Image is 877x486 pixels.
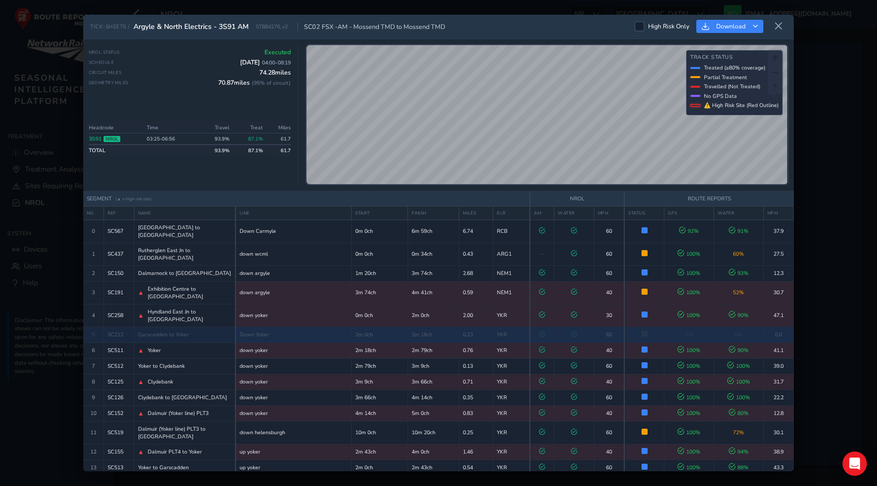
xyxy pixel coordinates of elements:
td: Down Yoker [235,327,352,342]
span: Clydebank [148,378,173,386]
span: 100 % [678,346,700,354]
span: ▲ [138,448,144,456]
span: Clydebank to [GEOGRAPHIC_DATA] [138,394,227,401]
span: Dalmarnock to [GEOGRAPHIC_DATA] [138,269,231,277]
span: Rutherglen East Jn to [GEOGRAPHIC_DATA] [138,247,232,262]
span: 0% [685,331,693,338]
h4: Track Status [690,54,779,61]
span: [GEOGRAPHIC_DATA] to [GEOGRAPHIC_DATA] [138,224,232,239]
td: 30.1 [763,421,793,444]
td: 2m 0ch [408,304,459,327]
span: Travelled (Not Treated) [704,83,760,90]
td: down yoker [235,390,352,405]
th: WATER [714,206,764,220]
td: 3m 74ch [408,265,459,281]
td: 12.8 [763,405,793,421]
td: 0m 0ch [352,220,408,242]
td: down wcml [235,242,352,265]
span: 100 % [678,362,700,370]
td: 30 [594,304,624,327]
th: Headcode [89,122,144,133]
td: 4m 0ch [408,444,459,460]
td: 2m 79ch [408,342,459,358]
td: down argyle [235,265,352,281]
span: 91 % [729,227,749,235]
th: START [352,206,408,220]
td: 10m 0ch [352,421,408,444]
span: (▲ = high risk site) [115,196,152,202]
td: 0m 0ch [352,242,408,265]
td: down yoker [235,405,352,421]
td: 10m 20ch [408,421,459,444]
span: 100 % [678,250,700,258]
td: RCB [493,220,530,242]
span: 72 % [733,429,744,436]
span: ▲ [138,311,144,320]
span: 100 % [678,311,700,319]
td: YKR [493,444,530,460]
span: 93 % [729,269,749,277]
span: 80 % [729,409,749,417]
td: 61.7 [266,133,291,145]
span: [DATE] [240,58,291,66]
td: 0m 0ch [352,304,408,327]
td: 0.43 [459,242,493,265]
td: 4m 14ch [408,390,459,405]
td: 1.46 [459,444,493,460]
span: 90 % [729,346,749,354]
td: 3m 9ch [408,358,459,374]
td: 61.7 [266,145,291,156]
th: Miles [266,122,291,133]
td: 3m 74ch [352,281,408,304]
td: 2m 79ch [352,358,408,374]
td: 31.7 [763,374,793,390]
td: 3m 66ch [408,374,459,390]
td: 0.13 [459,358,493,374]
td: 6.74 [459,220,493,242]
th: ROUTE REPORTS [624,191,793,206]
td: 0.0 [763,327,793,342]
td: 2m 43ch [352,444,408,460]
td: 37.9 [763,220,793,242]
span: Dalmuir PLT4 to Yoker [148,448,202,456]
td: up yoker [235,444,352,460]
td: 12.3 [763,265,793,281]
td: 38.9 [763,444,793,460]
th: NROL [530,191,624,206]
td: 40 [594,374,624,390]
span: 100 % [727,378,750,386]
td: TOTAL [89,145,144,156]
td: down yoker [235,304,352,327]
td: 60 [594,327,624,342]
span: 92 % [679,227,699,235]
td: 60 [594,220,624,242]
td: ARG1 [493,242,530,265]
td: 0m 34ch [408,242,459,265]
th: SEGMENT [83,191,530,206]
td: 40 [594,405,624,421]
span: 100 % [678,429,700,436]
th: AM [530,206,554,220]
td: YKR [493,327,530,342]
span: Hyndland East Jn to [GEOGRAPHIC_DATA] [148,308,231,323]
td: down argyle [235,281,352,304]
span: 100 % [678,448,700,456]
td: 0.25 [459,421,493,444]
th: MPH [763,206,793,220]
span: ▲ [138,289,144,297]
td: 60 [594,390,624,405]
span: 04:00 - 08:19 [262,59,291,66]
th: ELR [493,206,530,220]
td: 60 [594,421,624,444]
td: 22.2 [763,390,793,405]
span: Dalmuir (Yoker line) PLT3 [148,409,209,417]
td: YKR [493,421,530,444]
td: 0.35 [459,390,493,405]
th: STATUS [624,206,664,220]
td: down yoker [235,374,352,390]
td: 2.68 [459,265,493,281]
span: 90 % [729,311,749,319]
th: LINE [235,206,352,220]
span: Garscadden to Yoker [138,331,189,338]
td: YKR [493,342,530,358]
